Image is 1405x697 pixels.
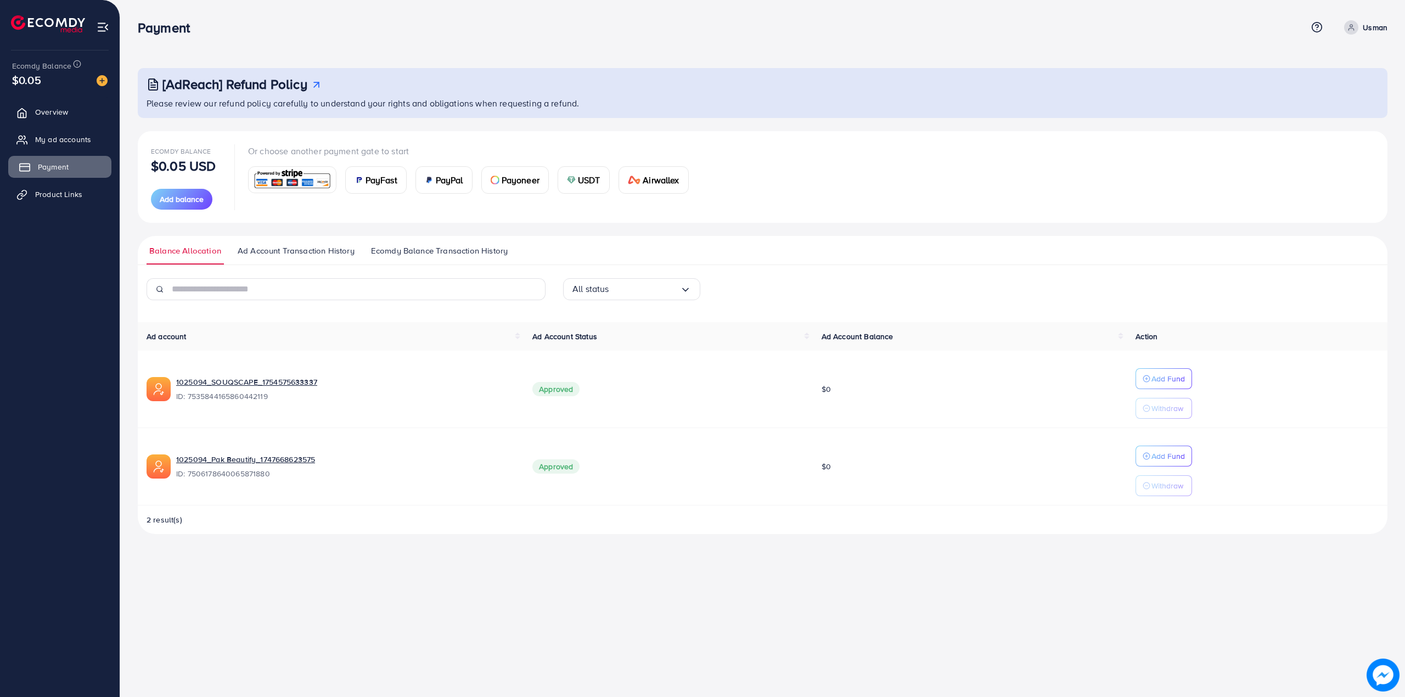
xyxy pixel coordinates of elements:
button: Add Fund [1136,368,1192,389]
span: Ecomdy Balance [12,60,71,71]
a: cardUSDT [558,166,610,194]
span: Payoneer [502,173,539,187]
span: Add balance [160,194,204,205]
img: ic-ads-acc.e4c84228.svg [147,454,171,479]
span: Ecomdy Balance Transaction History [371,245,508,257]
a: cardAirwallex [619,166,689,194]
span: Ad Account Balance [822,331,893,342]
span: PayPal [436,173,463,187]
span: Approved [532,382,580,396]
p: Please review our refund policy carefully to understand your rights and obligations when requesti... [147,97,1381,110]
a: Payment [8,156,111,178]
button: Withdraw [1136,398,1192,419]
img: card [425,176,434,184]
h3: [AdReach] Refund Policy [162,76,307,92]
p: Withdraw [1151,479,1183,492]
span: 2 result(s) [147,514,182,525]
span: ID: 7506178640065871880 [176,468,515,479]
span: Overview [35,106,68,117]
a: cardPayoneer [481,166,549,194]
div: Search for option [563,278,700,300]
span: Ecomdy Balance [151,147,211,156]
span: Product Links [35,189,82,200]
p: Or choose another payment gate to start [248,144,698,158]
img: card [567,176,576,184]
button: Withdraw [1136,475,1192,496]
p: Add Fund [1151,372,1185,385]
a: Usman [1340,20,1387,35]
a: 1025094_Pak Beautify_1747668623575 [176,454,315,465]
button: Add Fund [1136,446,1192,466]
a: cardPayFast [345,166,407,194]
img: card [491,176,499,184]
span: ID: 7535844165860442119 [176,391,515,402]
a: Overview [8,101,111,123]
span: Approved [532,459,580,474]
span: $0 [822,384,831,395]
p: Usman [1363,21,1387,34]
img: card [628,176,641,184]
input: Search for option [609,280,680,297]
span: USDT [578,173,600,187]
a: cardPayPal [415,166,473,194]
button: Add balance [151,189,212,210]
span: Ad account [147,331,187,342]
span: Balance Allocation [149,245,221,257]
a: Product Links [8,183,111,205]
img: image [1368,660,1398,690]
img: image [97,75,108,86]
span: Action [1136,331,1157,342]
span: $0.05 [12,72,41,88]
p: Add Fund [1151,449,1185,463]
span: All status [572,280,609,297]
a: card [248,166,336,193]
span: My ad accounts [35,134,91,145]
h3: Payment [138,20,199,36]
img: logo [11,15,85,32]
div: <span class='underline'>1025094_SOUQSCAPE_1754575633337</span></br>7535844165860442119 [176,376,515,402]
span: Ad Account Status [532,331,597,342]
p: $0.05 USD [151,159,216,172]
a: My ad accounts [8,128,111,150]
span: Airwallex [643,173,679,187]
img: card [252,168,333,192]
div: <span class='underline'>1025094_Pak Beautify_1747668623575</span></br>7506178640065871880 [176,454,515,479]
span: Ad Account Transaction History [238,245,355,257]
img: ic-ads-acc.e4c84228.svg [147,377,171,401]
img: menu [97,21,109,33]
a: 1025094_SOUQSCAPE_1754575633337 [176,376,317,387]
span: $0 [822,461,831,472]
img: card [355,176,363,184]
span: PayFast [366,173,397,187]
span: Payment [38,161,69,172]
p: Withdraw [1151,402,1183,415]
